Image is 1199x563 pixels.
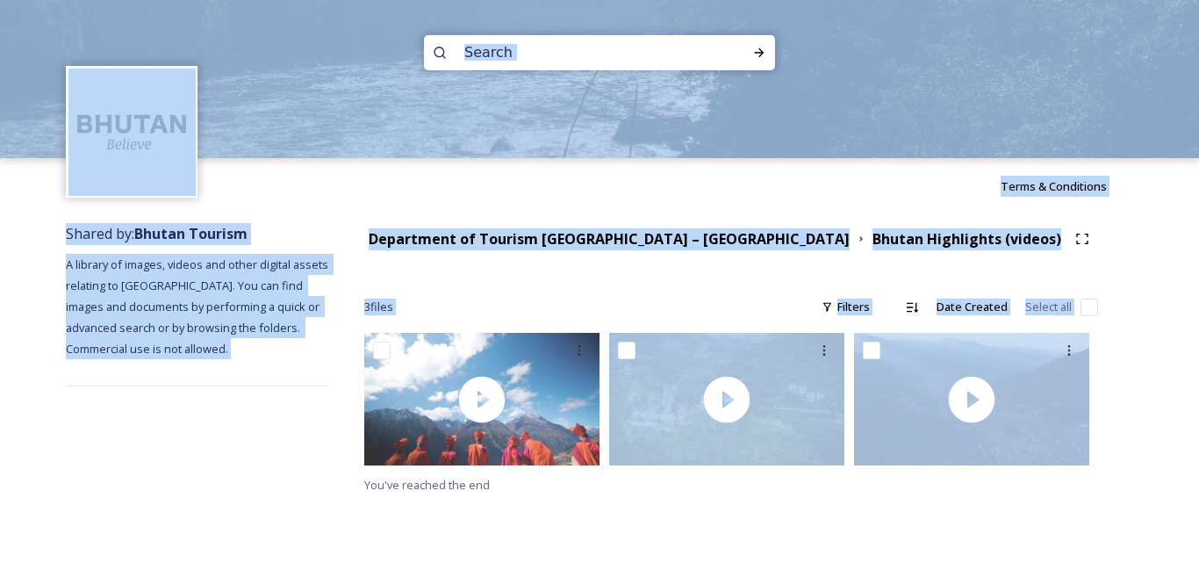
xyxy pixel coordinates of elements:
span: Terms & Conditions [1001,178,1107,194]
span: Shared by: [66,224,248,243]
input: Search [456,33,696,72]
strong: Bhutan Tourism [134,224,248,243]
span: 3 file s [364,299,393,315]
span: A library of images, videos and other digital assets relating to [GEOGRAPHIC_DATA]. You can find ... [66,256,331,357]
img: thumbnail [609,333,844,466]
img: thumbnail [364,333,599,466]
span: Select all [1025,299,1072,315]
div: Filters [813,290,879,324]
img: thumbnail [854,333,1089,466]
a: Terms & Conditions [1001,176,1133,197]
span: You've reached the end [364,477,490,493]
div: Date Created [928,290,1016,324]
strong: Department of Tourism [GEOGRAPHIC_DATA] – [GEOGRAPHIC_DATA] [369,229,850,249]
img: BT_Logo_BB_Lockup_CMYK_High%2520Res.jpg [68,69,196,196]
strong: Bhutan Highlights (videos) [872,229,1061,249]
